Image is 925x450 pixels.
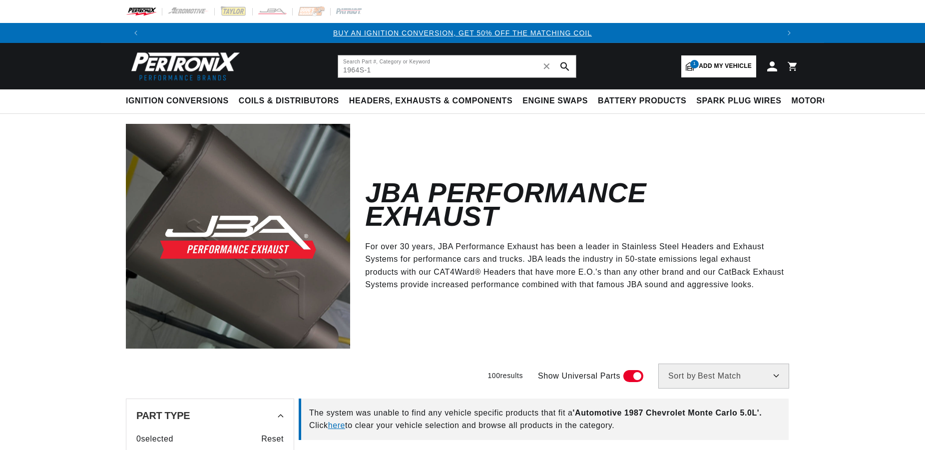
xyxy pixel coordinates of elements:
[234,89,344,113] summary: Coils & Distributors
[696,96,781,106] span: Spark Plug Wires
[779,23,799,43] button: Translation missing: en.sections.announcements.next_announcement
[690,60,699,68] span: 1
[593,89,691,113] summary: Battery Products
[299,399,789,440] div: The system was unable to find any vehicle specific products that fit a Click to clear your vehicl...
[792,96,851,106] span: Motorcycle
[573,409,762,417] span: ' Automotive 1987 Chevrolet Monte Carlo 5.0L '.
[554,55,576,77] button: search button
[126,23,146,43] button: Translation missing: en.sections.announcements.previous_announcement
[126,49,241,83] img: Pertronix
[668,372,696,380] span: Sort by
[136,433,173,446] span: 0 selected
[517,89,593,113] summary: Engine Swaps
[261,433,284,446] span: Reset
[136,411,190,421] span: Part Type
[126,89,234,113] summary: Ignition Conversions
[126,124,350,348] img: JBA Performance Exhaust
[787,89,856,113] summary: Motorcycle
[101,23,824,43] slideshow-component: Translation missing: en.sections.announcements.announcement_bar
[349,96,512,106] span: Headers, Exhausts & Components
[538,370,620,383] span: Show Universal Parts
[681,55,756,77] a: 1Add my vehicle
[344,89,517,113] summary: Headers, Exhausts & Components
[487,372,523,380] span: 100 results
[522,96,588,106] span: Engine Swaps
[239,96,339,106] span: Coils & Distributors
[691,89,786,113] summary: Spark Plug Wires
[146,27,779,38] div: 1 of 3
[338,55,576,77] input: Search Part #, Category or Keyword
[126,96,229,106] span: Ignition Conversions
[365,181,784,228] h2: JBA Performance Exhaust
[598,96,686,106] span: Battery Products
[333,29,592,37] a: BUY AN IGNITION CONVERSION, GET 50% OFF THE MATCHING COIL
[365,240,784,291] p: For over 30 years, JBA Performance Exhaust has been a leader in Stainless Steel Headers and Exhau...
[328,421,345,430] a: here
[146,27,779,38] div: Announcement
[658,364,789,389] select: Sort by
[699,61,752,71] span: Add my vehicle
